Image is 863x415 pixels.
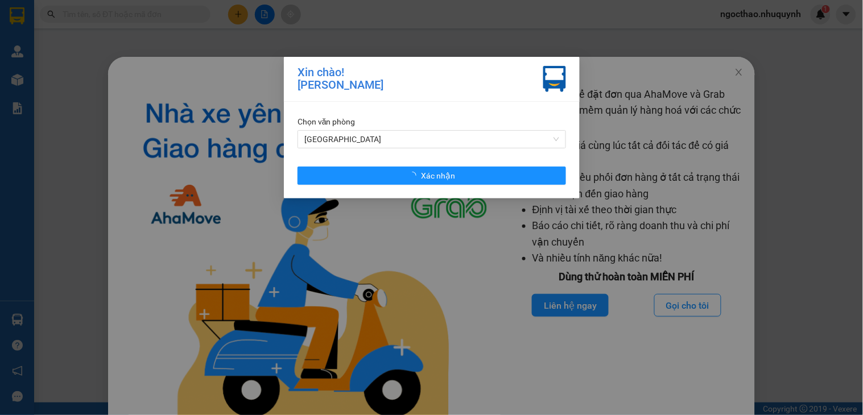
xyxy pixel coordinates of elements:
[304,131,559,148] span: Sài Gòn
[421,169,455,182] span: Xác nhận
[543,66,566,92] img: vxr-icon
[298,167,566,185] button: Xác nhận
[298,115,566,128] div: Chọn văn phòng
[298,66,383,92] div: Xin chào! [PERSON_NAME]
[408,172,421,180] span: loading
